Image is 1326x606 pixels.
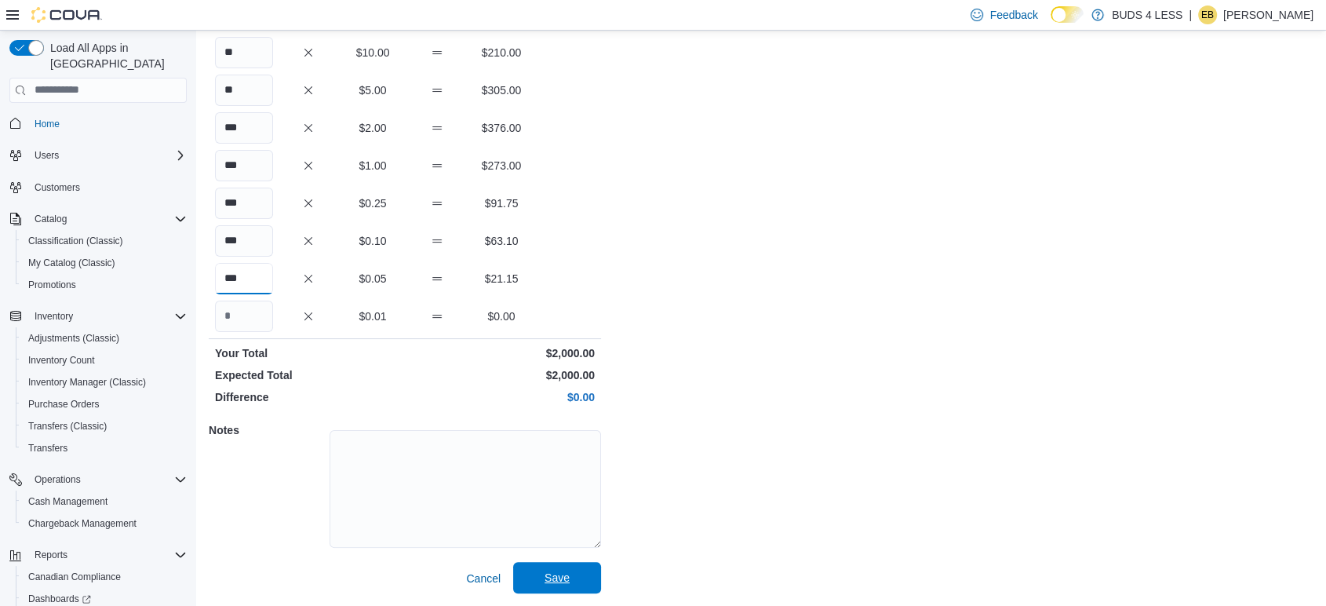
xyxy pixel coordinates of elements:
[35,473,81,486] span: Operations
[28,279,76,291] span: Promotions
[28,257,115,269] span: My Catalog (Classic)
[22,232,129,250] a: Classification (Classic)
[1051,23,1051,24] span: Dark Mode
[215,188,273,219] input: Quantity
[408,367,595,383] p: $2,000.00
[466,571,501,586] span: Cancel
[3,112,193,135] button: Home
[22,417,187,436] span: Transfers (Classic)
[215,389,402,405] p: Difference
[1198,5,1217,24] div: Elisabeth Brown
[35,549,67,561] span: Reports
[28,376,146,389] span: Inventory Manager (Classic)
[22,254,122,272] a: My Catalog (Classic)
[28,210,187,228] span: Catalog
[22,254,187,272] span: My Catalog (Classic)
[28,420,107,433] span: Transfers (Classic)
[344,45,402,60] p: $10.00
[22,276,187,294] span: Promotions
[472,195,530,211] p: $91.75
[545,570,570,586] span: Save
[22,395,187,414] span: Purchase Orders
[28,593,91,605] span: Dashboards
[35,310,73,323] span: Inventory
[22,492,187,511] span: Cash Management
[35,213,67,225] span: Catalog
[28,571,121,583] span: Canadian Compliance
[16,415,193,437] button: Transfers (Classic)
[472,308,530,324] p: $0.00
[22,329,187,348] span: Adjustments (Classic)
[16,327,193,349] button: Adjustments (Classic)
[44,40,187,71] span: Load All Apps in [GEOGRAPHIC_DATA]
[28,398,100,411] span: Purchase Orders
[35,118,60,130] span: Home
[16,274,193,296] button: Promotions
[3,305,193,327] button: Inventory
[22,329,126,348] a: Adjustments (Classic)
[215,263,273,294] input: Quantity
[215,37,273,68] input: Quantity
[28,332,119,345] span: Adjustments (Classic)
[16,491,193,513] button: Cash Management
[472,45,530,60] p: $210.00
[1223,5,1313,24] p: [PERSON_NAME]
[28,146,187,165] span: Users
[35,149,59,162] span: Users
[344,158,402,173] p: $1.00
[215,225,273,257] input: Quantity
[344,82,402,98] p: $5.00
[28,210,73,228] button: Catalog
[22,373,187,392] span: Inventory Manager (Classic)
[1201,5,1214,24] span: EB
[215,367,402,383] p: Expected Total
[22,276,82,294] a: Promotions
[3,469,193,491] button: Operations
[35,181,80,194] span: Customers
[472,120,530,136] p: $376.00
[28,354,95,367] span: Inventory Count
[22,514,143,533] a: Chargeback Management
[28,307,79,326] button: Inventory
[28,114,187,133] span: Home
[16,349,193,371] button: Inventory Count
[22,492,114,511] a: Cash Management
[989,7,1037,23] span: Feedback
[16,371,193,393] button: Inventory Manager (Classic)
[16,566,193,588] button: Canadian Compliance
[344,195,402,211] p: $0.25
[22,351,187,370] span: Inventory Count
[344,271,402,287] p: $0.05
[344,233,402,249] p: $0.10
[215,150,273,181] input: Quantity
[22,439,74,458] a: Transfers
[16,230,193,252] button: Classification (Classic)
[28,495,107,508] span: Cash Management
[3,208,193,230] button: Catalog
[16,252,193,274] button: My Catalog (Classic)
[1051,6,1084,23] input: Dark Mode
[28,178,86,197] a: Customers
[28,307,187,326] span: Inventory
[28,146,65,165] button: Users
[22,568,127,586] a: Canadian Compliance
[215,301,273,332] input: Quantity
[28,177,187,197] span: Customers
[408,389,595,405] p: $0.00
[16,513,193,535] button: Chargeback Management
[472,233,530,249] p: $63.10
[28,517,137,530] span: Chargeback Management
[215,112,273,144] input: Quantity
[28,546,74,564] button: Reports
[1189,5,1192,24] p: |
[215,345,402,361] p: Your Total
[22,514,187,533] span: Chargeback Management
[408,345,595,361] p: $2,000.00
[22,373,152,392] a: Inventory Manager (Classic)
[460,563,507,594] button: Cancel
[22,417,113,436] a: Transfers (Classic)
[16,437,193,459] button: Transfers
[28,470,87,489] button: Operations
[344,308,402,324] p: $0.01
[28,235,123,247] span: Classification (Classic)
